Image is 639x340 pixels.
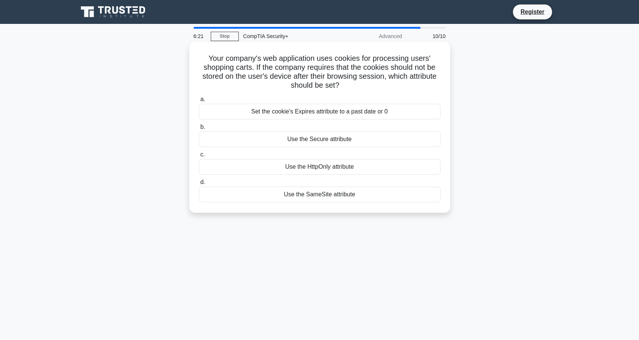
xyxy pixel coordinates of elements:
span: d. [200,179,205,185]
span: a. [200,96,205,102]
a: Register [516,7,549,16]
div: Use the HttpOnly attribute [199,159,441,175]
div: Use the Secure attribute [199,131,441,147]
div: Use the SameSite attribute [199,187,441,202]
a: Stop [211,32,239,41]
h5: Your company's web application uses cookies for processing users' shopping carts. If the company ... [198,54,441,90]
div: 6:21 [189,29,211,44]
span: b. [200,124,205,130]
div: 10/10 [407,29,450,44]
span: c. [200,151,205,157]
div: Advanced [341,29,407,44]
div: Set the cookie's Expires attribute to a past date or 0 [199,104,441,119]
div: CompTIA Security+ [239,29,341,44]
